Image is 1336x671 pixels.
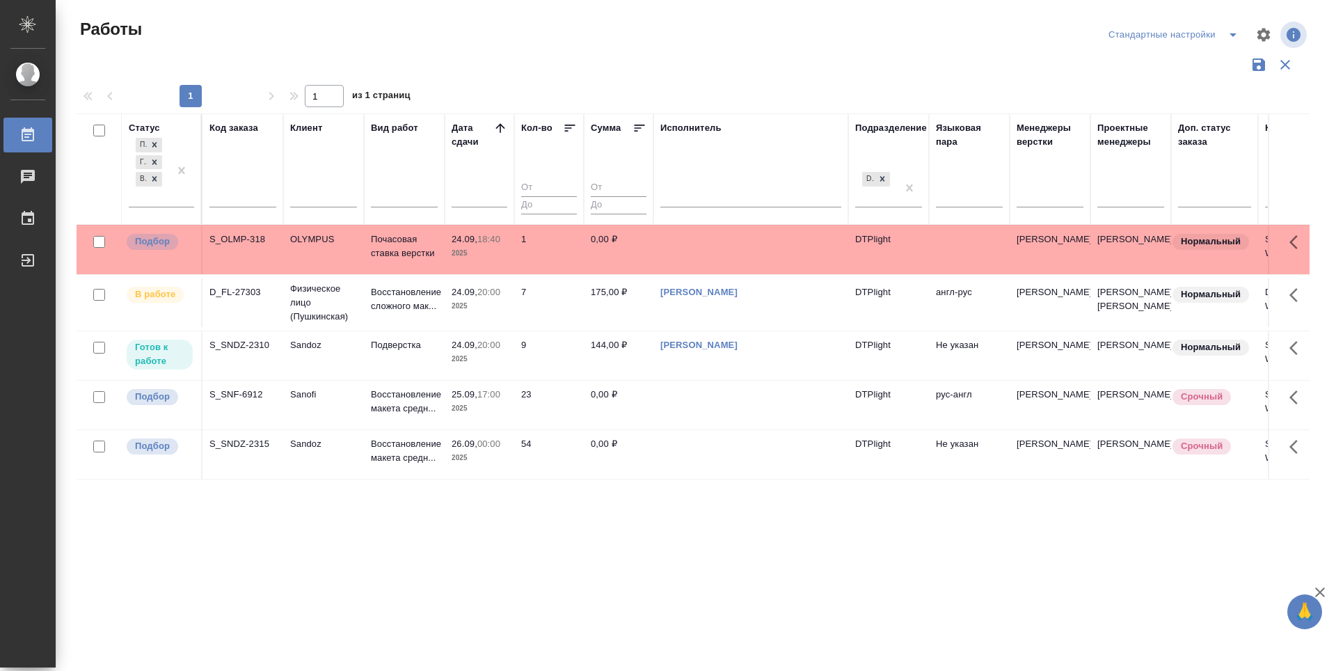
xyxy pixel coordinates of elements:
[371,232,438,260] p: Почасовая ставка верстки
[452,402,507,416] p: 2025
[209,437,276,451] div: S_SNDZ-2315
[290,338,357,352] p: Sandoz
[452,340,477,350] p: 24.09,
[855,121,927,135] div: Подразделение
[1090,381,1171,429] td: [PERSON_NAME]
[209,232,276,246] div: S_OLMP-318
[591,180,646,197] input: От
[1265,121,1319,135] div: Код работы
[1181,235,1241,248] p: Нормальный
[135,340,184,368] p: Готов к работе
[135,439,170,453] p: Подбор
[452,389,477,400] p: 25.09,
[1017,121,1083,149] div: Менеджеры верстки
[477,287,500,297] p: 20:00
[591,196,646,214] input: До
[452,439,477,449] p: 26.09,
[1105,24,1247,46] div: split button
[1272,52,1298,78] button: Сбросить фильтры
[1017,338,1083,352] p: [PERSON_NAME]
[1246,52,1272,78] button: Сохранить фильтры
[290,282,357,324] p: Физическое лицо (Пушкинская)
[477,389,500,400] p: 17:00
[1178,121,1251,149] div: Доп. статус заказа
[371,121,418,135] div: Вид работ
[584,430,653,479] td: 0,00 ₽
[371,437,438,465] p: Восстановление макета средн...
[371,388,438,416] p: Восстановление макета средн...
[848,226,929,274] td: DTPlight
[1017,388,1083,402] p: [PERSON_NAME]
[125,437,194,456] div: Можно подбирать исполнителей
[1281,381,1314,414] button: Здесь прячутся важные кнопки
[1090,331,1171,380] td: [PERSON_NAME]
[134,171,164,188] div: Подбор, Готов к работе, В работе
[514,278,584,327] td: 7
[136,172,147,187] div: В работе
[862,172,875,187] div: DTPlight
[848,331,929,380] td: DTPlight
[584,331,653,380] td: 144,00 ₽
[134,136,164,154] div: Подбор, Готов к работе, В работе
[134,154,164,171] div: Подбор, Готов к работе, В работе
[452,299,507,313] p: 2025
[514,331,584,380] td: 9
[371,285,438,313] p: Восстановление сложного мак...
[660,340,738,350] a: [PERSON_NAME]
[1287,594,1322,629] button: 🙏
[1181,390,1223,404] p: Срочный
[848,430,929,479] td: DTPlight
[125,232,194,251] div: Можно подбирать исполнителей
[1181,340,1241,354] p: Нормальный
[371,338,438,352] p: Подверстка
[452,352,507,366] p: 2025
[209,338,276,352] div: S_SNDZ-2310
[477,234,500,244] p: 18:40
[848,381,929,429] td: DTPlight
[125,338,194,371] div: Исполнитель может приступить к работе
[521,180,577,197] input: От
[290,388,357,402] p: Sanofi
[1293,597,1317,626] span: 🙏
[290,232,357,246] p: OLYMPUS
[352,87,411,107] span: из 1 страниц
[135,287,175,301] p: В работе
[521,121,552,135] div: Кол-во
[290,437,357,451] p: Sandoz
[1017,285,1083,299] p: [PERSON_NAME]
[1181,287,1241,301] p: Нормальный
[1090,430,1171,479] td: [PERSON_NAME]
[136,138,147,152] div: Подбор
[1097,121,1164,149] div: Проектные менеджеры
[209,121,258,135] div: Код заказа
[1281,278,1314,312] button: Здесь прячутся важные кнопки
[1097,285,1164,313] p: [PERSON_NAME], [PERSON_NAME]
[452,234,477,244] p: 24.09,
[290,121,322,135] div: Клиент
[135,235,170,248] p: Подбор
[584,381,653,429] td: 0,00 ₽
[1181,439,1223,453] p: Срочный
[929,430,1010,479] td: Не указан
[125,285,194,304] div: Исполнитель выполняет работу
[1281,226,1314,259] button: Здесь прячутся важные кнопки
[452,246,507,260] p: 2025
[1281,331,1314,365] button: Здесь прячутся важные кнопки
[136,155,147,170] div: Готов к работе
[514,430,584,479] td: 54
[452,451,507,465] p: 2025
[1247,18,1280,52] span: Настроить таблицу
[660,121,722,135] div: Исполнитель
[1090,226,1171,274] td: [PERSON_NAME]
[452,121,493,149] div: Дата сдачи
[1017,232,1083,246] p: [PERSON_NAME]
[929,278,1010,327] td: англ-рус
[660,287,738,297] a: [PERSON_NAME]
[929,331,1010,380] td: Не указан
[514,226,584,274] td: 1
[129,121,160,135] div: Статус
[77,18,142,40] span: Работы
[591,121,621,135] div: Сумма
[209,388,276,402] div: S_SNF-6912
[1281,430,1314,464] button: Здесь прячутся важные кнопки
